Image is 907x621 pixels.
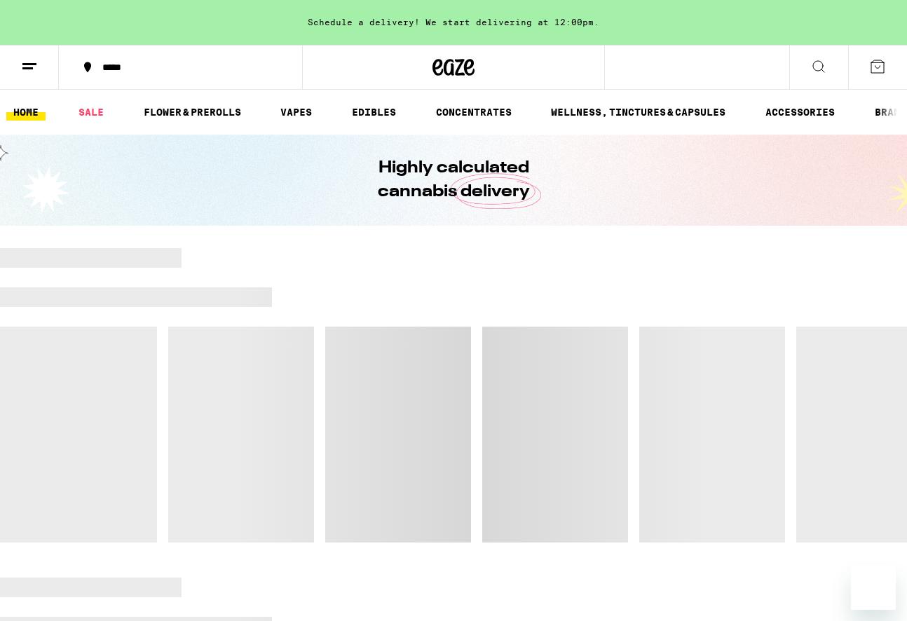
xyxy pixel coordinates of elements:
a: HOME [6,104,46,121]
a: CONCENTRATES [429,104,519,121]
a: FLOWER & PREROLLS [137,104,248,121]
a: SALE [71,104,111,121]
a: VAPES [273,104,319,121]
a: WELLNESS, TINCTURES & CAPSULES [544,104,732,121]
h1: Highly calculated cannabis delivery [338,156,569,204]
a: ACCESSORIES [758,104,842,121]
a: EDIBLES [345,104,403,121]
iframe: Button to launch messaging window [851,565,896,610]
